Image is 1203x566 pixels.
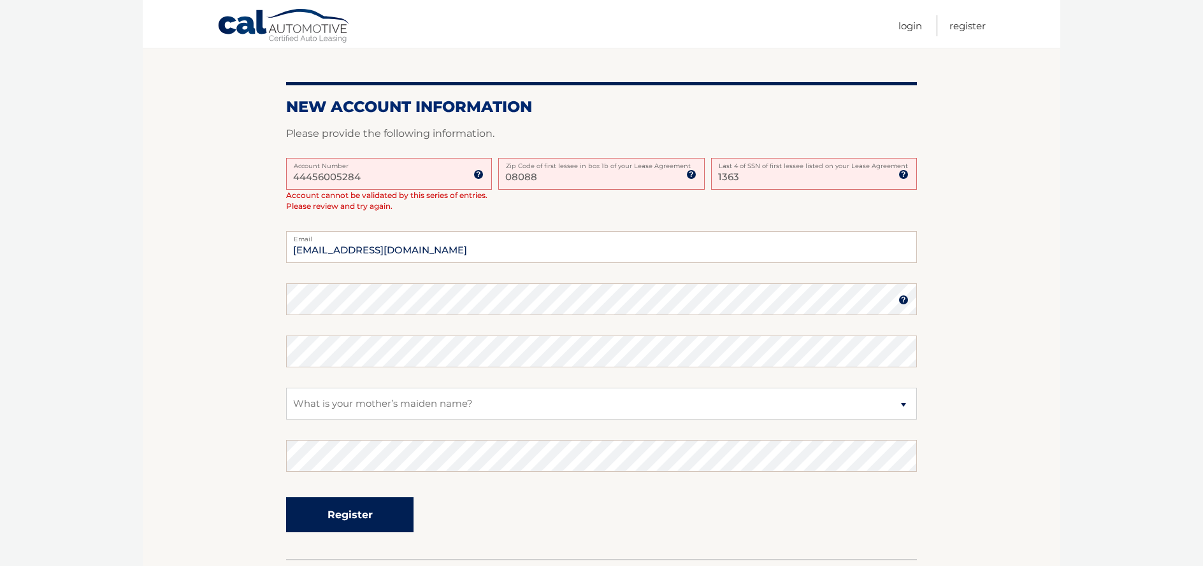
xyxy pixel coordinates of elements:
[686,169,696,180] img: tooltip.svg
[286,158,492,168] label: Account Number
[711,158,917,190] input: SSN or EIN (last 4 digits only)
[898,295,909,305] img: tooltip.svg
[498,158,704,168] label: Zip Code of first lessee in box 1b of your Lease Agreement
[286,125,917,143] p: Please provide the following information.
[898,169,909,180] img: tooltip.svg
[286,497,414,532] button: Register
[217,8,351,45] a: Cal Automotive
[711,158,917,168] label: Last 4 of SSN of first lessee listed on your Lease Agreement
[286,190,487,211] span: Account cannot be validated by this series of entries. Please review and try again.
[286,231,917,241] label: Email
[498,158,704,190] input: Zip Code
[898,15,922,36] a: Login
[286,158,492,190] input: Account Number
[286,97,917,117] h2: New Account Information
[949,15,986,36] a: Register
[286,231,917,263] input: Email
[473,169,484,180] img: tooltip.svg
